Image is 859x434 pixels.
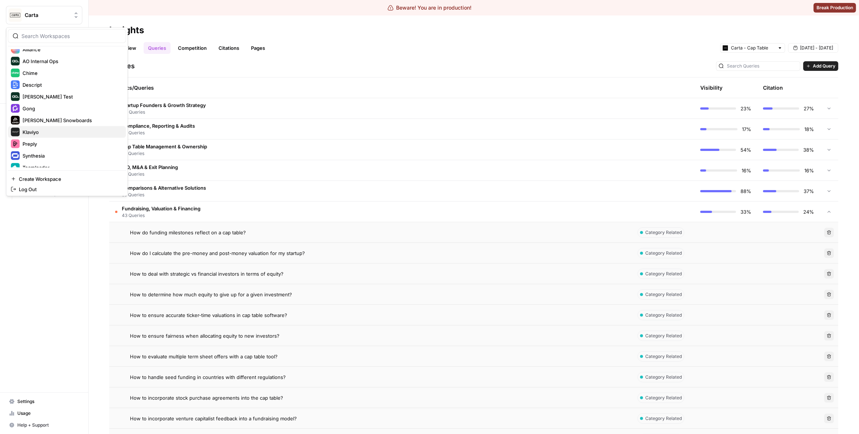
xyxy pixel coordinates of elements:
[8,174,126,184] a: Create Workspace
[130,229,246,236] span: How do funding milestones reflect on a cap table?
[122,150,207,157] span: 65 Queries
[23,46,120,53] span: Alliance
[11,139,20,148] img: Preply Logo
[130,394,283,402] span: How to incorporate stock purchase agreements into the cap table?
[813,63,835,69] span: Add Query
[6,419,82,431] button: Help + Support
[109,24,144,36] div: Insights
[17,398,79,405] span: Settings
[130,332,279,340] span: How to ensure fairness when allocating equity to new investors?
[645,291,682,298] span: Category Related
[731,44,774,52] input: Carta - Cap Table
[645,415,682,422] span: Category Related
[173,42,211,54] a: Competition
[11,57,20,66] img: AO Internal Ops Logo
[130,415,297,422] span: How to incorporate venture capitalist feedback into a fundraising model?
[130,249,305,257] span: How do I calculate the pre-money and post-money valuation for my startup?
[122,171,178,178] span: 39 Queries
[763,77,783,98] div: Citation
[247,42,269,54] a: Pages
[122,192,206,198] span: 35 Queries
[23,105,120,112] span: Gong
[817,4,853,11] span: Break Production
[23,69,120,77] span: Chime
[741,146,751,154] span: 54%
[115,77,626,98] div: Topics/Queries
[645,374,682,380] span: Category Related
[11,163,20,172] img: Teamleader Logo
[11,92,20,101] img: Dillon Test Logo
[804,105,814,112] span: 27%
[122,122,195,130] span: Compliance, Reporting & Audits
[23,81,120,89] span: Descript
[122,184,206,192] span: Comparisons & Alternative Solutions
[645,333,682,339] span: Category Related
[8,8,22,22] img: Carta Logo
[8,184,126,194] a: Log Out
[645,271,682,277] span: Category Related
[122,101,206,109] span: Startup Founders & Growth Strategy
[645,312,682,318] span: Category Related
[17,410,79,417] span: Usage
[645,395,682,401] span: Category Related
[742,125,751,133] span: 17%
[803,146,814,154] span: 38%
[388,4,472,11] div: Beware! You are in production!
[144,42,171,54] a: Queries
[23,117,120,124] span: [PERSON_NAME] Snowboards
[804,187,814,195] span: 37%
[6,6,82,24] button: Workspace: Carta
[741,187,751,195] span: 88%
[741,208,751,216] span: 33%
[645,353,682,360] span: Category Related
[17,422,79,428] span: Help + Support
[803,61,838,71] button: Add Query
[6,407,82,419] a: Usage
[800,45,833,51] span: [DATE] - [DATE]
[6,27,128,196] div: Workspace: Carta
[11,69,20,77] img: Chime Logo
[23,140,120,148] span: Preply
[11,128,20,137] img: Klaviyo Logo
[23,128,120,136] span: Klaviyo
[122,130,195,136] span: 49 Queries
[11,104,20,113] img: Gong Logo
[122,205,200,212] span: Fundraising, Valuation & Financing
[804,167,814,174] span: 16%
[23,93,120,100] span: [PERSON_NAME] Test
[19,175,120,183] span: Create Workspace
[11,116,20,125] img: Jones Snowboards Logo
[727,62,798,70] input: Search Queries
[122,212,200,219] span: 43 Queries
[130,291,292,298] span: How to determine how much equity to give up for a given investment?
[122,163,178,171] span: IPO, M&A & Exit Planning
[645,250,682,256] span: Category Related
[11,80,20,89] img: Descript Logo
[700,84,722,92] div: Visibility
[21,32,121,40] input: Search Workspaces
[804,125,814,133] span: 18%
[645,229,682,236] span: Category Related
[122,143,207,150] span: Cap Table Management & Ownership
[122,109,206,116] span: 44 Queries
[741,105,751,112] span: 23%
[11,151,20,160] img: Synthesia Logo
[11,45,20,54] img: Alliance Logo
[803,208,814,216] span: 24%
[23,164,120,171] span: Teamleader
[814,3,856,13] button: Break Production
[788,43,838,53] button: [DATE] - [DATE]
[23,152,120,159] span: Synthesia
[130,311,287,319] span: How to ensure accurate ticker-time valuations in cap table software?
[130,270,284,278] span: How to deal with strategic vs financial investors in terms of equity?
[6,396,82,407] a: Settings
[130,373,286,381] span: How to handle seed funding in countries with different regulations?
[130,353,278,360] span: How to evaluate multiple term sheet offers with a cap table tool?
[19,186,120,193] span: Log Out
[25,11,69,19] span: Carta
[23,58,120,65] span: AO Internal Ops
[742,167,751,174] span: 16%
[214,42,244,54] a: Citations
